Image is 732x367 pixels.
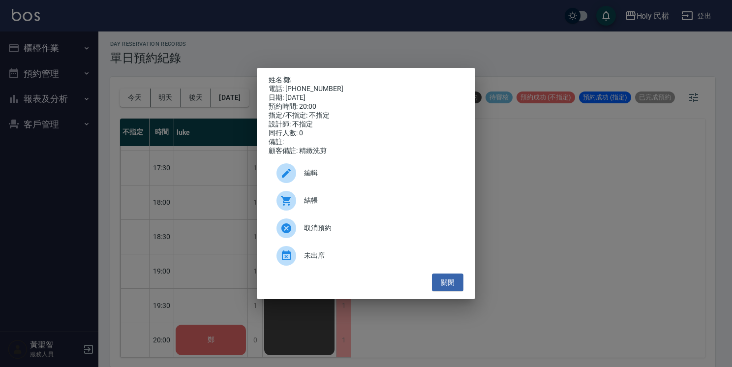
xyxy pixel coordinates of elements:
[269,93,463,102] div: 日期: [DATE]
[269,102,463,111] div: 預約時間: 20:00
[304,250,456,261] span: 未出席
[269,76,463,85] p: 姓名:
[269,111,463,120] div: 指定/不指定: 不指定
[269,147,463,155] div: 顧客備註: 精緻洗剪
[269,187,463,214] a: 結帳
[269,129,463,138] div: 同行人數: 0
[269,120,463,129] div: 設計師: 不指定
[304,195,456,206] span: 結帳
[269,138,463,147] div: 備註:
[269,214,463,242] div: 取消預約
[432,274,463,292] button: 關閉
[304,168,456,178] span: 編輯
[269,159,463,187] div: 編輯
[284,76,291,84] a: 鄭
[269,85,463,93] div: 電話: [PHONE_NUMBER]
[304,223,456,233] span: 取消預約
[269,242,463,270] div: 未出席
